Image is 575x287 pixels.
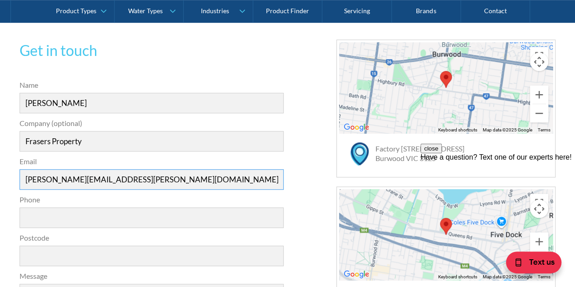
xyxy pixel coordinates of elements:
[20,271,284,282] label: Message
[482,127,532,132] span: Map data ©2025 Google
[341,121,371,133] img: Google
[201,7,229,15] div: Industries
[20,194,284,205] label: Phone
[20,232,284,243] label: Postcode
[341,121,371,133] a: Open this area in Google Maps (opens a new window)
[20,80,284,91] label: Name
[502,242,575,287] iframe: podium webchat widget bubble
[56,7,96,15] div: Product Types
[530,53,548,71] button: Map camera controls
[375,144,465,162] a: Factory [STREET_ADDRESS]Burwood VIC 3125
[438,274,477,280] button: Keyboard shortcuts
[20,156,284,167] label: Email
[530,86,548,104] button: Zoom in
[530,47,548,65] button: Toggle fullscreen view
[341,268,371,280] a: Open this area in Google Maps (opens a new window)
[20,118,284,129] label: Company (optional)
[128,7,163,15] div: Water Types
[438,127,477,133] button: Keyboard shortcuts
[537,127,550,132] a: Terms (opens in new tab)
[350,142,369,166] img: map marker icon
[341,268,371,280] img: Google
[482,274,532,279] span: Map data ©2025 Google
[420,144,575,253] iframe: podium webchat widget prompt
[20,40,284,61] h2: Get in touch
[530,104,548,122] button: Zoom out
[436,67,455,91] div: Map pin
